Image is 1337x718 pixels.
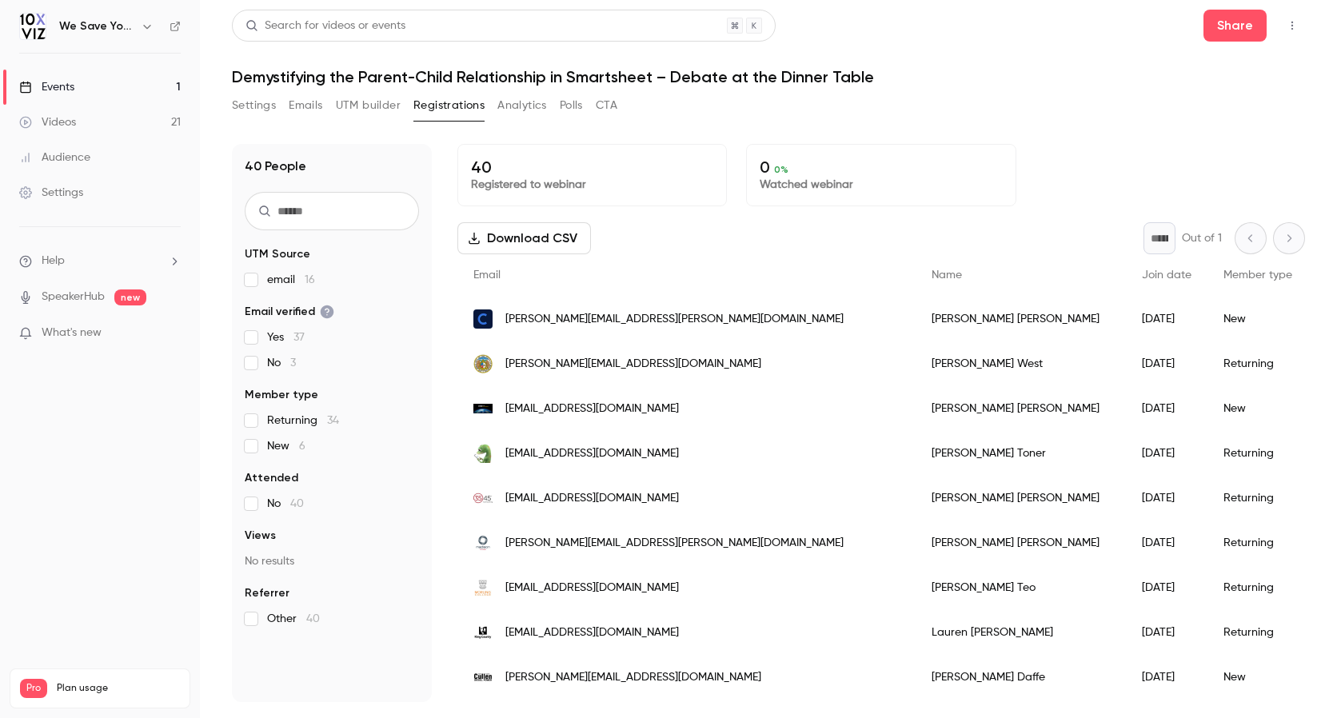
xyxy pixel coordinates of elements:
div: [DATE] [1126,565,1207,610]
img: cullendiesel.com [473,668,493,687]
button: Polls [560,93,583,118]
span: UTM Source [245,246,310,262]
div: [PERSON_NAME] [PERSON_NAME] [916,476,1126,521]
span: Join date [1142,269,1191,281]
img: dayforce.com [473,309,493,329]
span: No [267,496,304,512]
img: madisontech.com.au [473,533,493,552]
span: [PERSON_NAME][EMAIL_ADDRESS][PERSON_NAME][DOMAIN_NAME] [505,311,844,328]
div: New [1207,297,1308,341]
span: 40 [290,498,304,509]
img: kingcounty.gov [473,623,493,642]
div: Videos [19,114,76,130]
div: [PERSON_NAME] [PERSON_NAME] [916,386,1126,431]
span: 34 [327,415,339,426]
div: Returning [1207,476,1308,521]
span: [EMAIL_ADDRESS][DOMAIN_NAME] [505,580,679,596]
span: Email verified [245,304,334,320]
img: geico.com [473,444,493,463]
div: [PERSON_NAME] [PERSON_NAME] [916,521,1126,565]
div: Settings [19,185,83,201]
div: Returning [1207,565,1308,610]
span: Help [42,253,65,269]
img: jonesday.com [473,404,493,413]
div: [DATE] [1126,476,1207,521]
span: [PERSON_NAME][EMAIL_ADDRESS][PERSON_NAME][DOMAIN_NAME] [505,535,844,552]
span: 16 [305,274,315,285]
span: Other [267,611,320,627]
span: No [267,355,296,371]
div: [DATE] [1126,521,1207,565]
span: Member type [245,387,318,403]
div: [PERSON_NAME] Daffe [916,655,1126,700]
div: [PERSON_NAME] West [916,341,1126,386]
button: Download CSV [457,222,591,254]
button: Settings [232,93,276,118]
span: [EMAIL_ADDRESS][DOMAIN_NAME] [505,401,679,417]
button: Registrations [413,93,485,118]
p: No results [245,553,419,569]
img: morling.edu.au [473,578,493,597]
span: 40 [306,613,320,624]
span: [EMAIL_ADDRESS][DOMAIN_NAME] [505,445,679,462]
span: [PERSON_NAME][EMAIL_ADDRESS][DOMAIN_NAME] [505,669,761,686]
img: health.mo.gov [473,354,493,373]
img: We Save You Time! [20,14,46,39]
button: CTA [596,93,617,118]
div: New [1207,386,1308,431]
p: Registered to webinar [471,177,713,193]
span: Referrer [245,585,289,601]
img: 3545consulting.com [473,489,493,508]
span: Views [245,528,276,544]
div: [DATE] [1126,341,1207,386]
span: Name [932,269,962,281]
button: Emails [289,93,322,118]
span: Yes [267,329,305,345]
span: 3 [290,357,296,369]
div: Returning [1207,610,1308,655]
div: Returning [1207,431,1308,476]
span: [EMAIL_ADDRESS][DOMAIN_NAME] [505,490,679,507]
span: email [267,272,315,288]
span: Pro [20,679,47,698]
button: Share [1203,10,1267,42]
div: [PERSON_NAME] [PERSON_NAME] [916,297,1126,341]
span: [PERSON_NAME][EMAIL_ADDRESS][DOMAIN_NAME] [505,356,761,373]
section: facet-groups [245,246,419,627]
span: Attended [245,470,298,486]
span: Email [473,269,501,281]
h1: Demystifying the Parent-Child Relationship in Smartsheet – Debate at the Dinner Table [232,67,1305,86]
div: [DATE] [1126,655,1207,700]
span: Member type [1223,269,1292,281]
span: new [114,289,146,305]
div: [PERSON_NAME] Teo [916,565,1126,610]
li: help-dropdown-opener [19,253,181,269]
p: Watched webinar [760,177,1002,193]
button: UTM builder [336,93,401,118]
p: 0 [760,158,1002,177]
div: [DATE] [1126,386,1207,431]
span: Returning [267,413,339,429]
span: [EMAIL_ADDRESS][DOMAIN_NAME] [505,624,679,641]
div: New [1207,655,1308,700]
div: Events [19,79,74,95]
a: SpeakerHub [42,289,105,305]
div: Returning [1207,521,1308,565]
div: [DATE] [1126,610,1207,655]
span: Plan usage [57,682,180,695]
div: [PERSON_NAME] Toner [916,431,1126,476]
span: 6 [299,441,305,452]
h6: We Save You Time! [59,18,134,34]
div: Lauren [PERSON_NAME] [916,610,1126,655]
button: Analytics [497,93,547,118]
span: 37 [293,332,305,343]
span: What's new [42,325,102,341]
p: Out of 1 [1182,230,1222,246]
h1: 40 People [245,157,306,176]
div: [DATE] [1126,297,1207,341]
div: [DATE] [1126,431,1207,476]
span: 0 % [774,164,788,175]
p: 40 [471,158,713,177]
div: Audience [19,150,90,166]
div: Search for videos or events [245,18,405,34]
